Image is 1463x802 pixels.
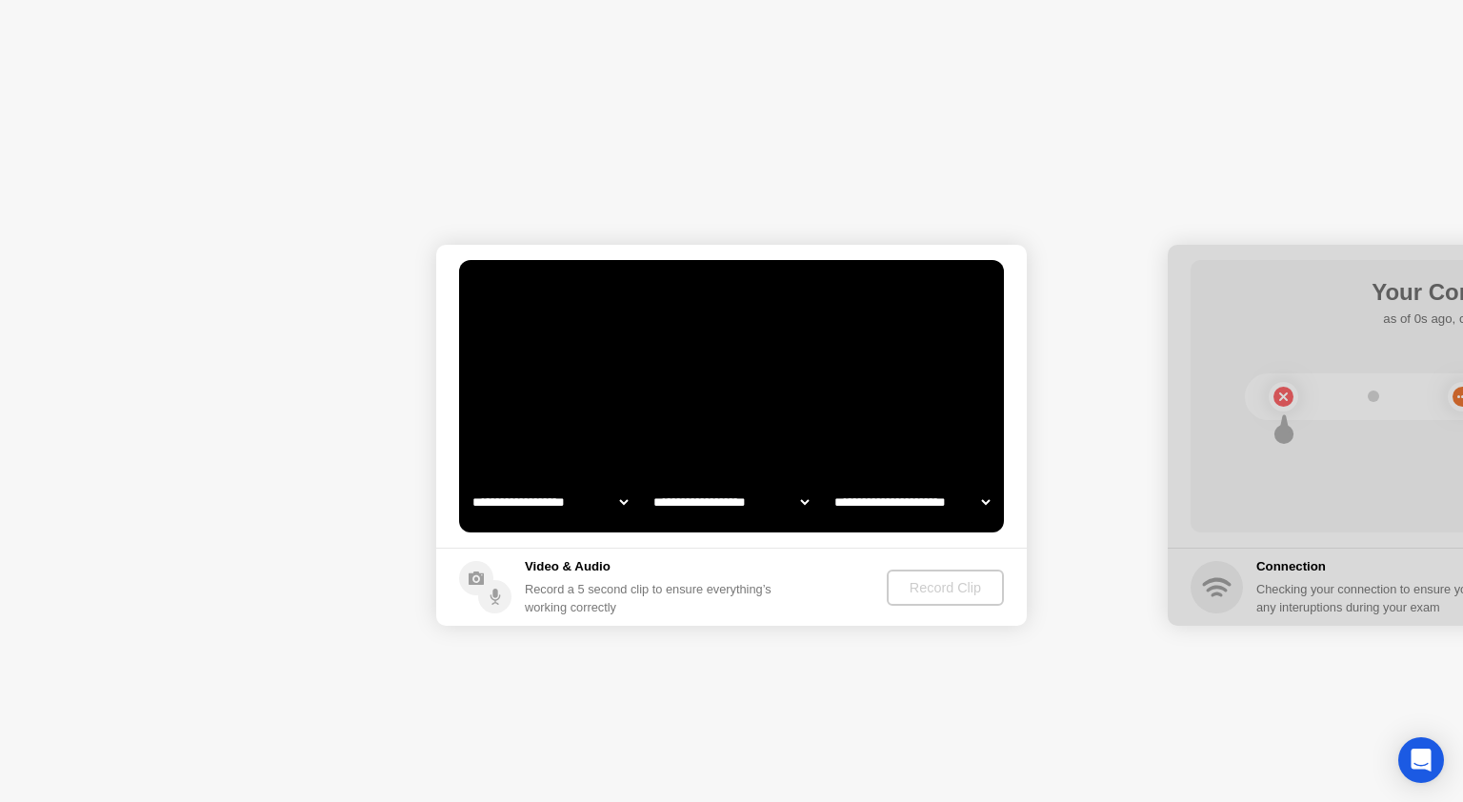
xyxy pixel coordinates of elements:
div: Open Intercom Messenger [1398,737,1444,783]
select: Available microphones [831,483,993,521]
h5: Video & Audio [525,557,779,576]
button: Record Clip [887,570,1004,606]
select: Available cameras [469,483,631,521]
select: Available speakers [650,483,812,521]
div: Record a 5 second clip to ensure everything’s working correctly [525,580,779,616]
div: Record Clip [894,580,996,595]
